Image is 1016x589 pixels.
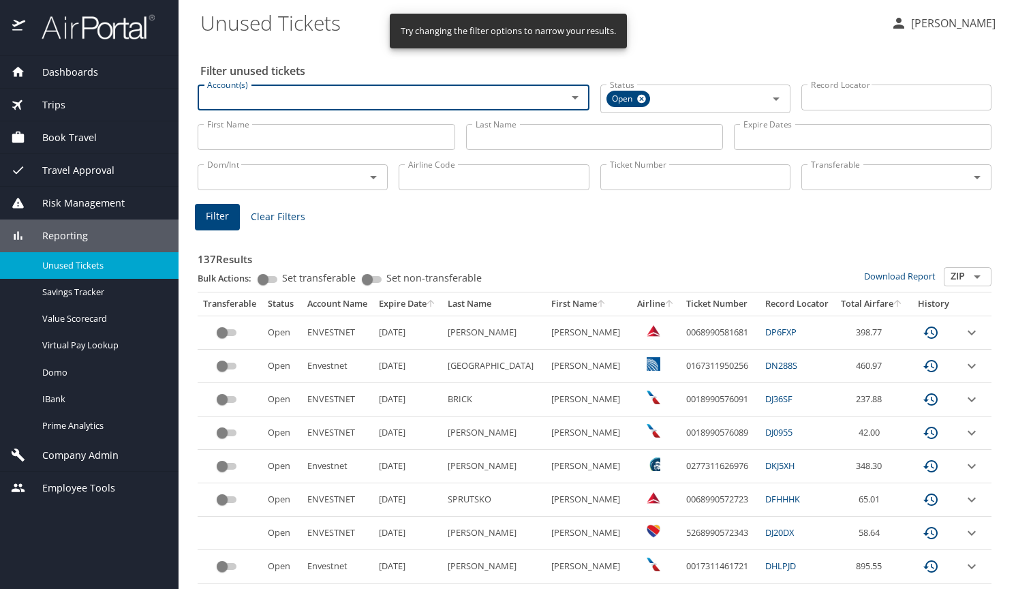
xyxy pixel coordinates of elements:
[681,350,760,383] td: 0167311950256
[42,419,162,432] span: Prime Analytics
[835,316,908,349] td: 398.77
[427,300,436,309] button: sort
[566,88,585,107] button: Open
[42,259,162,272] span: Unused Tickets
[765,359,797,372] a: DN288S
[546,292,632,316] th: First Name
[373,550,442,584] td: [DATE]
[442,450,546,483] td: [PERSON_NAME]
[262,383,302,417] td: Open
[681,517,760,550] td: 5268990572343
[442,292,546,316] th: Last Name
[597,300,606,309] button: sort
[302,483,373,517] td: ENVESTNET
[42,366,162,379] span: Domo
[681,316,760,349] td: 0068990581681
[546,450,632,483] td: [PERSON_NAME]
[964,358,980,374] button: expand row
[42,286,162,299] span: Savings Tracker
[835,550,908,584] td: 895.55
[681,483,760,517] td: 0068990572723
[442,383,546,417] td: BRICK
[302,417,373,450] td: ENVESTNET
[767,89,786,108] button: Open
[373,350,442,383] td: [DATE]
[25,196,125,211] span: Risk Management
[42,312,162,325] span: Value Scorecard
[401,18,616,44] div: Try changing the filter options to narrow your results.
[302,517,373,550] td: ENVESTNET
[964,558,980,575] button: expand row
[546,550,632,584] td: [PERSON_NAME]
[665,300,675,309] button: sort
[964,492,980,508] button: expand row
[647,324,660,337] img: Delta Airlines
[27,14,155,40] img: airportal-logo.png
[262,483,302,517] td: Open
[262,350,302,383] td: Open
[195,204,240,230] button: Filter
[442,550,546,584] td: [PERSON_NAME]
[632,292,681,316] th: Airline
[681,450,760,483] td: 0277311626976
[12,14,27,40] img: icon-airportal.png
[909,292,959,316] th: History
[647,457,660,471] img: Alaska Airlines
[442,350,546,383] td: [GEOGRAPHIC_DATA]
[25,97,65,112] span: Trips
[302,383,373,417] td: ENVESTNET
[546,483,632,517] td: [PERSON_NAME]
[546,383,632,417] td: [PERSON_NAME]
[647,491,660,504] img: Delta Airlines
[647,424,660,438] img: American Airlines
[835,350,908,383] td: 460.97
[885,11,1001,35] button: [PERSON_NAME]
[25,481,115,496] span: Employee Tools
[373,517,442,550] td: [DATE]
[25,163,114,178] span: Travel Approval
[968,267,987,286] button: Open
[765,393,792,405] a: DJ36SF
[25,130,97,145] span: Book Travel
[546,316,632,349] td: [PERSON_NAME]
[964,391,980,408] button: expand row
[835,517,908,550] td: 58.64
[765,459,795,472] a: DKJ5XH
[765,326,797,338] a: DP6FXP
[282,273,356,283] span: Set transferable
[386,273,482,283] span: Set non-transferable
[302,550,373,584] td: Envestnet
[964,425,980,441] button: expand row
[302,316,373,349] td: ENVESTNET
[302,292,373,316] th: Account Name
[835,383,908,417] td: 237.88
[442,316,546,349] td: [PERSON_NAME]
[546,417,632,450] td: [PERSON_NAME]
[835,417,908,450] td: 42.00
[907,15,996,31] p: [PERSON_NAME]
[681,383,760,417] td: 0018990576091
[835,450,908,483] td: 348.30
[245,205,311,230] button: Clear Filters
[42,393,162,406] span: IBank
[681,292,760,316] th: Ticket Number
[198,272,262,284] p: Bulk Actions:
[302,350,373,383] td: Envestnet
[835,292,908,316] th: Total Airfare
[442,417,546,450] td: [PERSON_NAME]
[203,298,257,310] div: Transferable
[262,450,302,483] td: Open
[373,417,442,450] td: [DATE]
[262,417,302,450] td: Open
[251,209,305,226] span: Clear Filters
[546,350,632,383] td: [PERSON_NAME]
[262,517,302,550] td: Open
[25,448,119,463] span: Company Admin
[262,292,302,316] th: Status
[835,483,908,517] td: 65.01
[647,391,660,404] img: American Airlines
[262,316,302,349] td: Open
[647,558,660,571] img: American Airlines
[606,91,650,107] div: Open
[647,524,660,538] img: Southwest Airlines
